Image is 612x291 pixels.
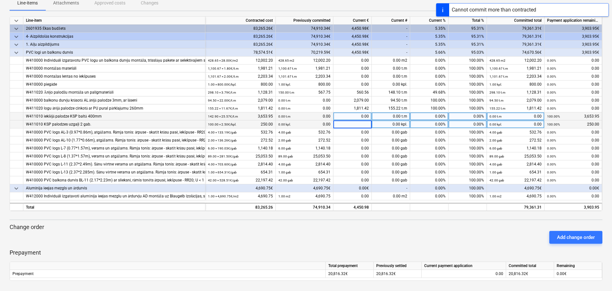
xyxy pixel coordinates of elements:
[449,168,487,176] div: 100.00%
[372,73,410,80] div: 0.00 t.m
[449,112,487,120] div: 0.00%
[12,41,20,49] span: keyboard_arrow_down
[372,96,410,104] div: 94.50 t.m
[12,25,20,33] span: keyboard_arrow_down
[278,75,297,78] small: 1,101.67 t.m
[410,176,449,184] div: 0.00%
[544,17,602,25] div: Payment application remaining
[333,184,372,192] div: 0.00€
[278,107,290,110] small: 0.00 t.m
[449,152,487,160] div: 100.00%
[544,41,602,49] div: 3,903.95€
[547,57,599,65] div: 0.00
[333,152,372,160] div: 0.00
[410,57,449,65] div: 0.00%
[333,136,372,144] div: 0.00
[489,67,508,70] small: 1,100.67 t.m
[452,6,536,14] div: Cannot commit more than contracted
[12,49,20,57] span: keyboard_arrow_down
[489,96,542,104] div: 2,079.00
[208,112,273,120] div: 3,653.95
[372,88,410,96] div: 148.10 t.m
[12,33,20,41] span: keyboard_arrow_down
[26,168,203,176] div: W410000 PVC logs L-13 (2.37*2.285m). Sānu vērtne verama un atgāžama. Rāmja tonis: ārpuse - skatīt...
[449,192,487,200] div: 100.00%
[372,136,410,144] div: 0.00 gab
[278,65,330,73] div: 1,981.21
[208,73,273,80] div: 2,203.34
[276,25,333,33] div: 74,910.34€
[449,160,487,168] div: 100.00%
[208,67,239,70] small: 1,100.67 × 1.80€ / t.m
[208,128,273,136] div: 532.76
[489,73,542,80] div: 2,203.34
[547,168,599,176] div: 0.00
[544,184,602,192] div: 0.00€
[333,203,372,211] div: 4,450.98
[487,41,544,49] div: 79,361.31€
[547,67,556,70] small: 0.00%
[276,49,333,57] div: 70,219.59€
[372,152,410,160] div: 0.00 gab
[26,73,203,80] div: W410000 montažas lentas no iekšpuses
[208,120,273,128] div: 250.00
[26,128,203,136] div: W410000 PVC logs AL-3 (0.97*0.86m), atgāžams. Rāmja tonis: ārpuse - skatīt krāsu pasē, iekšpuse -...
[333,160,372,168] div: 0.00
[547,75,556,78] small: 0.00%
[410,104,449,112] div: 100.00%
[26,120,203,128] div: W411010 KSP palodzes uzgaļi 2 gab.
[278,57,330,65] div: 12,002.20
[487,184,544,192] div: 4,690.75€
[208,75,239,78] small: 1,101.67 × 2.00€ / t.m
[547,112,599,120] div: 3,653.95
[449,96,487,104] div: 100.00%
[278,88,330,96] div: 567.75
[547,59,556,62] small: 0.00%
[333,41,372,49] div: 4,450.98€
[422,262,506,270] div: Current payment application
[554,270,602,278] div: 0.00€
[278,147,291,150] small: 6.00 gab
[410,96,449,104] div: 100.00%
[410,33,449,41] div: 5.35%
[26,184,203,192] div: Alumīnija ieejas mezgls un ārdurvis
[278,131,291,134] small: 4.00 gab
[208,163,237,166] small: 4.00 × 703.60€ / gab
[278,83,291,86] small: 1.00 kpl.
[26,88,203,96] div: W411020 Ārējo palodžu montāža un palīgmateriāli
[449,184,487,192] div: 100.00%
[278,80,330,88] div: 800.00
[489,168,542,176] div: 654.31
[489,176,542,184] div: 22,197.42
[547,120,599,128] div: 250.00
[489,128,542,136] div: 532.76
[208,144,273,152] div: 1,140.18
[547,152,599,160] div: 0.00
[333,104,372,112] div: 1,811.42
[278,203,330,211] div: 74,910.34
[489,152,542,160] div: 25,053.50
[547,163,556,166] small: 0.00%
[489,99,504,102] small: 94.50 t.m
[26,152,203,160] div: W410000 PVC logs L-8 (1.37*1.57m), verams un atgāžams. Rāmja tonis: ārpuse - skatīt krāsu pasē, i...
[410,120,449,128] div: 0.00%
[278,115,290,118] small: 0.00 t.m
[208,115,238,118] small: 142.90 × 25.57€ / t.m
[547,195,556,198] small: 0.00%
[547,128,599,136] div: 0.00
[208,131,237,134] small: 4.00 × 133.19€ / gab
[547,179,556,182] small: 0.00%
[489,59,505,62] small: 428.65 m2
[489,160,542,168] div: 2,814.40
[547,96,599,104] div: 0.00
[487,203,544,211] div: 79,361.31
[449,144,487,152] div: 100.00%
[278,91,294,94] small: 150.00 t.m
[547,147,556,150] small: 0.00%
[372,33,410,41] div: -
[547,104,599,112] div: 0.00
[410,49,449,57] div: 5.66%
[26,25,203,33] div: 2601935 Ēkas budžets
[547,91,556,94] small: 0.00%
[26,57,203,65] div: W410000 Individuāli izgatavotu PVC logu un balkona durvju montāža, trīsslāņu pakete ar selektīvaj...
